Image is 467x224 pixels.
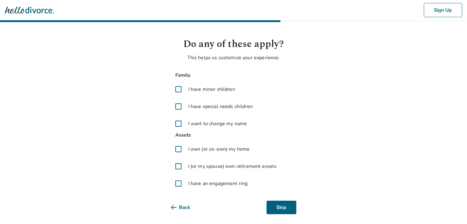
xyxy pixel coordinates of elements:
[188,103,253,110] span: I have special needs children
[171,54,296,61] p: This helps us customize your experience.
[5,4,54,16] img: Hello Divorce Logo
[171,71,296,79] span: Family
[188,163,277,170] span: I (or my spouse) own retirement assets
[267,201,296,214] button: Skip
[188,145,250,153] span: I own (or co-own) my home
[188,120,247,127] span: I want to change my name
[188,86,235,93] span: I have minor children
[171,131,296,139] span: Assets
[188,180,248,187] span: I have an engagement ring
[171,201,200,214] button: Back
[424,3,462,17] button: Sign Up
[171,37,296,52] h1: Do any of these apply?
[436,195,467,224] iframe: Chat Widget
